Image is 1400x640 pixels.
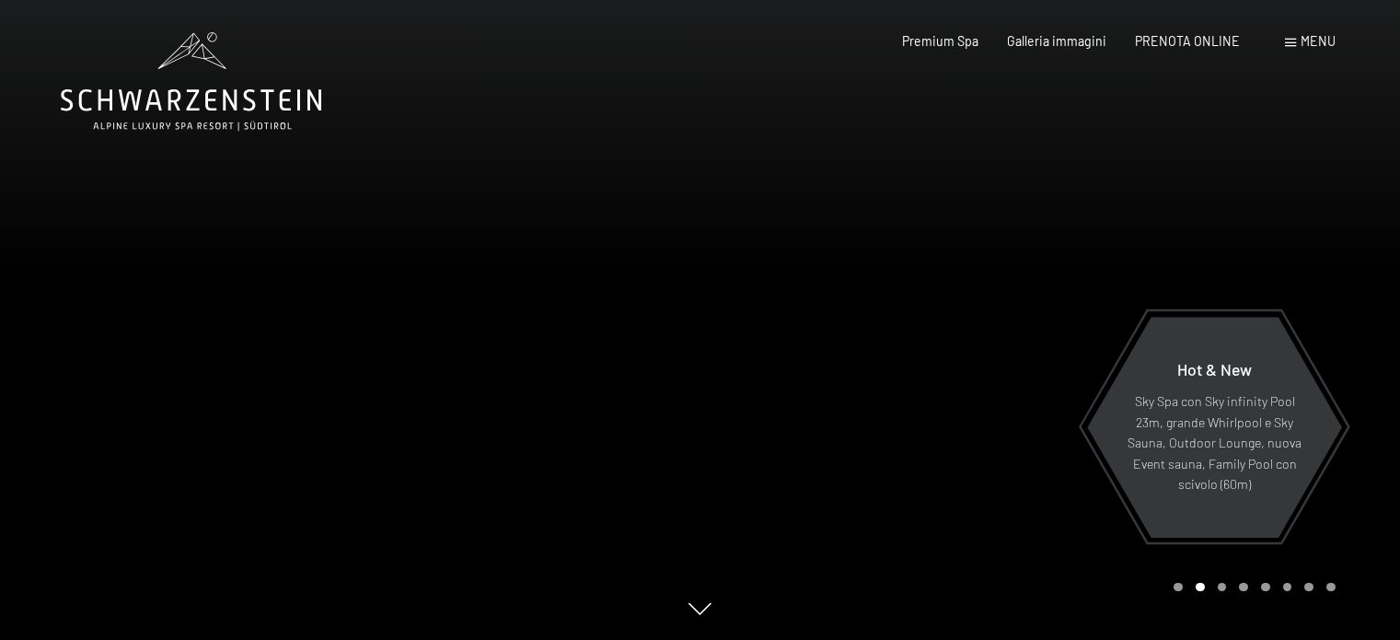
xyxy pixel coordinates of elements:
[1261,583,1270,592] div: Carousel Page 5
[1177,359,1252,379] span: Hot & New
[902,33,978,49] a: Premium Spa
[1135,33,1240,49] a: PRENOTA ONLINE
[1174,583,1183,592] div: Carousel Page 1
[1196,583,1205,592] div: Carousel Page 2 (Current Slide)
[1283,583,1292,592] div: Carousel Page 6
[1301,33,1336,49] span: Menu
[1326,583,1336,592] div: Carousel Page 8
[1167,583,1335,592] div: Carousel Pagination
[1007,33,1106,49] a: Galleria immagini
[1127,391,1302,495] p: Sky Spa con Sky infinity Pool 23m, grande Whirlpool e Sky Sauna, Outdoor Lounge, nuova Event saun...
[1304,583,1313,592] div: Carousel Page 7
[1218,583,1227,592] div: Carousel Page 3
[1239,583,1248,592] div: Carousel Page 4
[1086,316,1343,539] a: Hot & New Sky Spa con Sky infinity Pool 23m, grande Whirlpool e Sky Sauna, Outdoor Lounge, nuova ...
